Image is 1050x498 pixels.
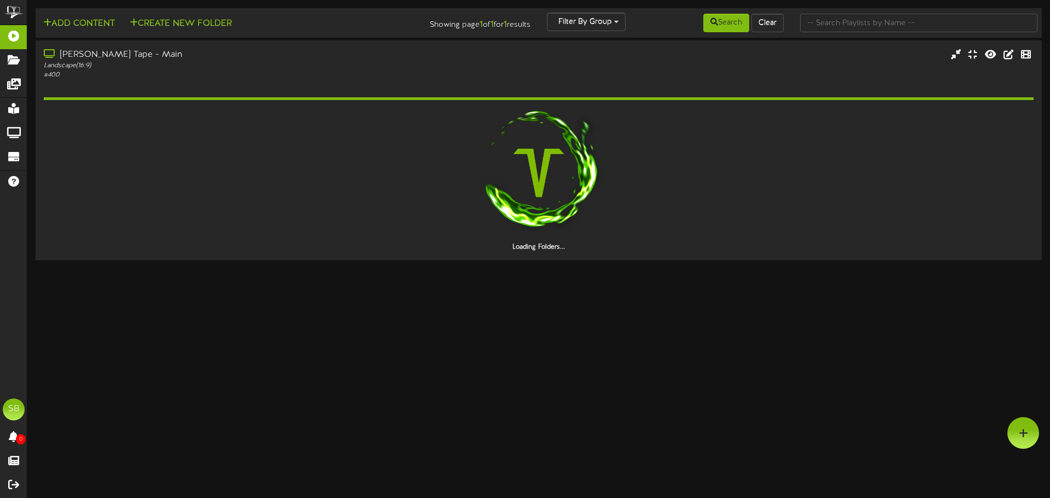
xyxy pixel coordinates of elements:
input: -- Search Playlists by Name -- [800,14,1037,32]
div: Showing page of for results [370,13,539,31]
button: Filter By Group [547,13,626,31]
div: SB [3,399,25,420]
strong: Loading Folders... [512,243,565,251]
button: Search [703,14,749,32]
strong: 1 [504,20,507,30]
button: Add Content [40,17,118,31]
img: loading-spinner-1.png [469,103,609,243]
div: # 400 [44,71,447,80]
button: Create New Folder [126,17,235,31]
button: Clear [751,14,784,32]
strong: 1 [480,20,483,30]
div: [PERSON_NAME] Tape - Main [44,49,447,61]
strong: 1 [491,20,494,30]
span: 0 [16,434,26,444]
div: Landscape ( 16:9 ) [44,61,447,71]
